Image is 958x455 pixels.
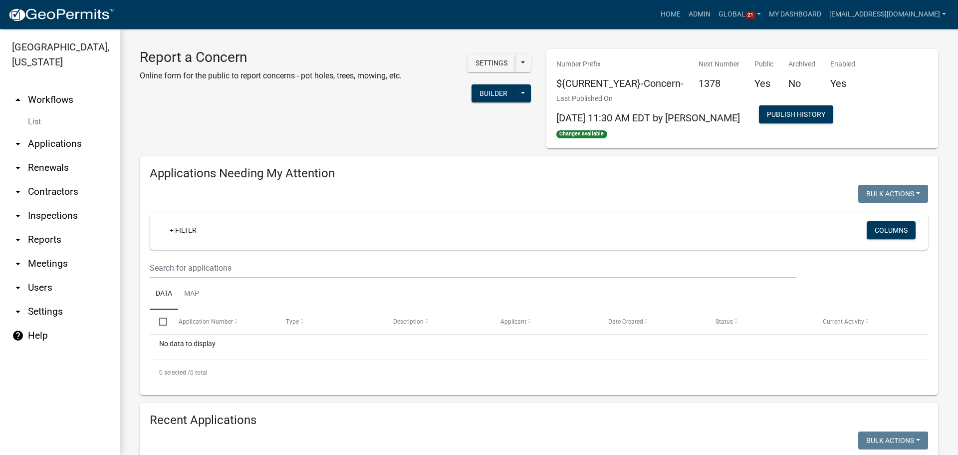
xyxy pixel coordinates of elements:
[468,54,515,72] button: Settings
[12,330,24,342] i: help
[12,306,24,318] i: arrow_drop_down
[12,234,24,246] i: arrow_drop_down
[706,310,813,334] datatable-header-cell: Status
[162,221,205,239] a: + Filter
[858,432,928,450] button: Bulk Actions
[12,94,24,106] i: arrow_drop_up
[788,59,815,69] p: Archived
[759,105,833,123] button: Publish History
[472,84,515,102] button: Builder
[788,77,815,89] h5: No
[179,318,233,325] span: Application Number
[150,310,169,334] datatable-header-cell: Select
[150,278,178,310] a: Data
[754,77,773,89] h5: Yes
[813,310,921,334] datatable-header-cell: Current Activity
[823,318,864,325] span: Current Activity
[500,318,526,325] span: Applicant
[685,5,715,24] a: Admin
[745,11,755,19] span: 21
[12,162,24,174] i: arrow_drop_down
[830,77,855,89] h5: Yes
[765,5,825,24] a: My Dashboard
[12,258,24,270] i: arrow_drop_down
[12,186,24,198] i: arrow_drop_down
[178,278,205,310] a: Map
[716,318,733,325] span: Status
[556,93,740,104] p: Last Published On
[12,210,24,222] i: arrow_drop_down
[657,5,685,24] a: Home
[491,310,598,334] datatable-header-cell: Applicant
[699,59,739,69] p: Next Number
[150,413,928,428] h4: Recent Applications
[556,112,740,124] span: [DATE] 11:30 AM EDT by [PERSON_NAME]
[140,70,402,82] p: Online form for the public to report concerns - pot holes, trees, mowing, etc.
[556,59,684,69] p: Number Prefix
[825,5,950,24] a: [EMAIL_ADDRESS][DOMAIN_NAME]
[384,310,491,334] datatable-header-cell: Description
[150,335,928,360] div: No data to display
[598,310,706,334] datatable-header-cell: Date Created
[169,310,276,334] datatable-header-cell: Application Number
[12,138,24,150] i: arrow_drop_down
[556,77,684,89] h5: ${CURRENT_YEAR}-Concern-
[140,49,402,66] h3: Report a Concern
[608,318,643,325] span: Date Created
[286,318,299,325] span: Type
[393,318,424,325] span: Description
[830,59,855,69] p: Enabled
[150,360,928,385] div: 0 total
[12,282,24,294] i: arrow_drop_down
[759,111,833,119] wm-modal-confirm: Workflow Publish History
[150,166,928,181] h4: Applications Needing My Attention
[150,258,796,278] input: Search for applications
[276,310,384,334] datatable-header-cell: Type
[754,59,773,69] p: Public
[159,369,190,376] span: 0 selected /
[556,130,607,138] span: Changes available
[867,221,916,239] button: Columns
[858,185,928,203] button: Bulk Actions
[715,5,765,24] a: Global21
[699,77,739,89] h5: 1378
